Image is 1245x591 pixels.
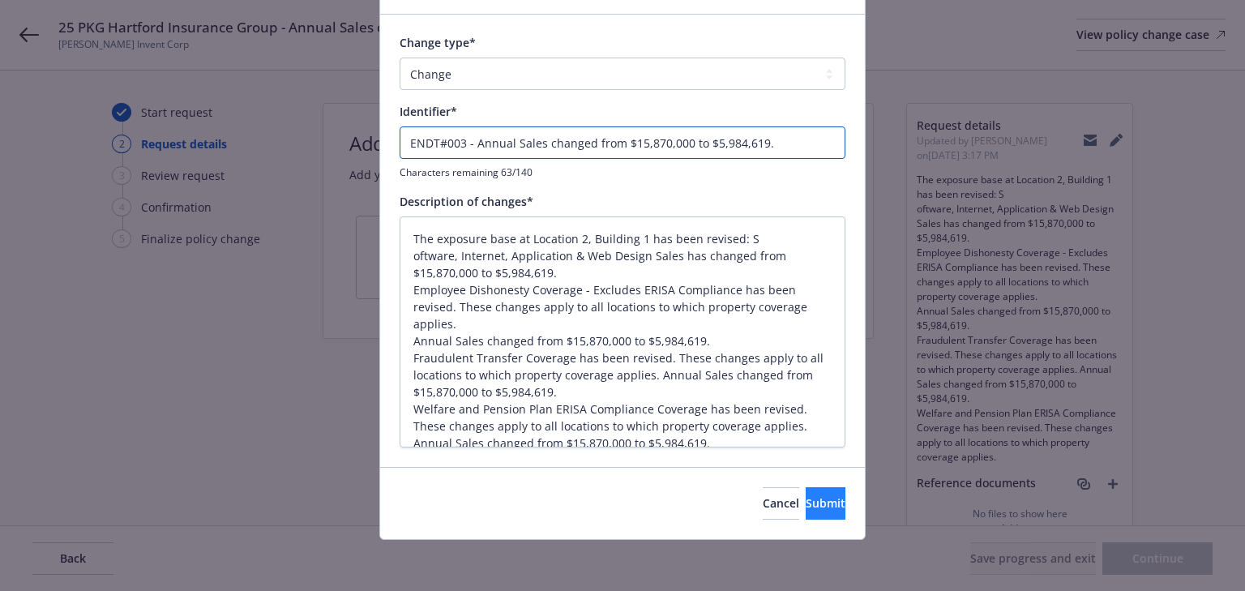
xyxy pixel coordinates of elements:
[400,104,457,119] span: Identifier*
[763,495,799,511] span: Cancel
[400,165,845,179] span: Characters remaining 63/140
[400,35,476,50] span: Change type*
[400,194,533,209] span: Description of changes*
[400,216,845,448] textarea: The exposure base at Location 2, Building 1 has been revised: S oftware, Internet, Application & ...
[400,126,845,159] input: This will be shown in the policy change history list for your reference.
[806,487,845,520] button: Submit
[806,495,845,511] span: Submit
[763,487,799,520] button: Cancel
